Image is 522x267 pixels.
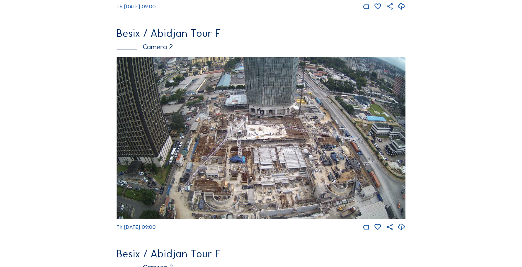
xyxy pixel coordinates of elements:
[117,3,156,10] span: Th [DATE] 09:00
[117,43,405,51] div: Camera 2
[117,28,405,39] div: Besix / Abidjan Tour F
[117,249,405,259] div: Besix / Abidjan Tour F
[117,224,156,230] span: Th [DATE] 09:00
[117,57,405,219] img: Image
